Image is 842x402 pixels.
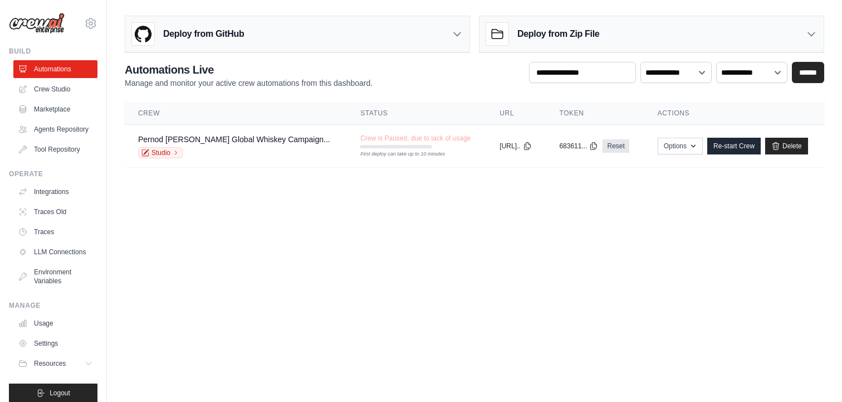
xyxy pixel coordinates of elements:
[13,60,97,78] a: Automations
[13,355,97,372] button: Resources
[546,102,644,125] th: Token
[13,183,97,201] a: Integrations
[603,139,629,153] a: Reset
[125,62,373,78] h2: Automations Live
[9,301,97,310] div: Manage
[559,142,598,151] button: 683611...
[486,102,546,125] th: URL
[125,102,347,125] th: Crew
[644,102,824,125] th: Actions
[347,102,486,125] th: Status
[360,151,432,158] div: First deploy can take up to 10 minutes
[50,389,70,398] span: Logout
[163,27,244,41] h3: Deploy from GitHub
[13,120,97,138] a: Agents Repository
[9,47,97,56] div: Build
[707,138,761,154] a: Re-start Crew
[13,314,97,332] a: Usage
[517,27,599,41] h3: Deploy from Zip File
[132,23,154,45] img: GitHub Logo
[9,169,97,178] div: Operate
[765,138,808,154] a: Delete
[360,134,471,143] span: Crew is Paused, due to lack of usage
[13,243,97,261] a: LLM Connections
[658,138,703,154] button: Options
[13,223,97,241] a: Traces
[34,359,66,368] span: Resources
[138,135,330,144] a: Pernod [PERSON_NAME] Global Whiskey Campaign...
[13,100,97,118] a: Marketplace
[13,141,97,158] a: Tool Repository
[9,13,65,34] img: Logo
[13,80,97,98] a: Crew Studio
[13,335,97,352] a: Settings
[125,78,373,89] p: Manage and monitor your active crew automations from this dashboard.
[13,203,97,221] a: Traces Old
[138,147,183,158] a: Studio
[13,263,97,290] a: Environment Variables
